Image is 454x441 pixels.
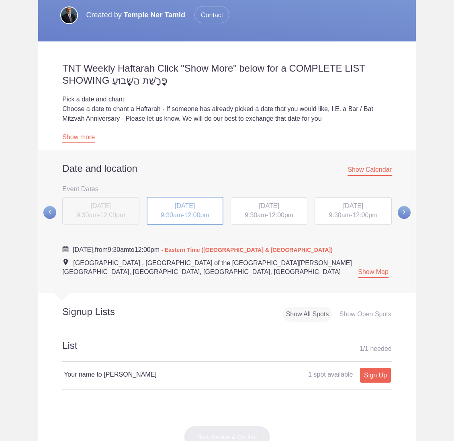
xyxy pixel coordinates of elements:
[259,202,279,209] span: [DATE]
[348,166,391,176] span: Show Calendar
[62,62,392,87] h2: TNT Weekly Haftarah Click "Show More" below for a COMPLETE LIST SHOWING פָּרָשַׁת הַשָּׁבוּעַ‬
[245,212,266,218] span: 9:30am
[230,197,308,225] button: [DATE] 9:30am-12:00pm
[62,246,69,252] img: Cal purple
[124,11,185,19] span: Temple Ner Tamid
[336,307,395,322] div: Show Open Spots
[62,95,392,104] div: Pick a date and chant:
[329,212,350,218] span: 9:30am
[62,104,392,124] div: Choose a date to chant a Haftarah - If someone has already picked a date that you would like, I.E...
[135,246,160,253] span: 12:00pm
[38,306,164,318] h2: Signup Lists
[184,212,209,218] span: 12:00pm
[161,247,333,253] span: - Eastern Time ([GEOGRAPHIC_DATA] & [GEOGRAPHIC_DATA])
[308,371,353,378] span: 1 spot available
[283,307,332,322] div: Show All Spots
[64,370,227,379] h4: Your name to [PERSON_NAME]
[360,368,391,383] a: Sign Up
[73,246,95,253] span: [DATE],
[175,202,195,209] span: [DATE]
[146,196,224,225] button: [DATE] 9:30am-12:00pm
[62,339,392,362] h2: List
[352,212,377,218] span: 12:00pm
[62,134,95,143] a: Show more
[147,197,223,225] div: -
[161,212,182,218] span: 9:30am
[86,6,229,24] p: Created by
[315,197,391,225] div: -
[343,202,363,209] span: [DATE]
[62,183,392,195] h3: Event Dates
[360,343,392,355] div: 1 1 needed
[60,6,78,24] img: My new pro shot
[62,260,352,276] span: [GEOGRAPHIC_DATA] , [GEOGRAPHIC_DATA] of the [GEOGRAPHIC_DATA][PERSON_NAME][GEOGRAPHIC_DATA], [GE...
[62,163,392,175] h2: Date and location
[358,268,389,278] a: Show Map
[63,259,68,265] img: Event location
[363,345,365,352] span: /
[314,197,392,225] button: [DATE] 9:30am-12:00pm
[231,197,307,225] div: -
[73,246,333,253] span: from to
[268,212,293,218] span: 12:00pm
[108,246,129,253] span: 9:30am
[194,6,229,23] span: Contact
